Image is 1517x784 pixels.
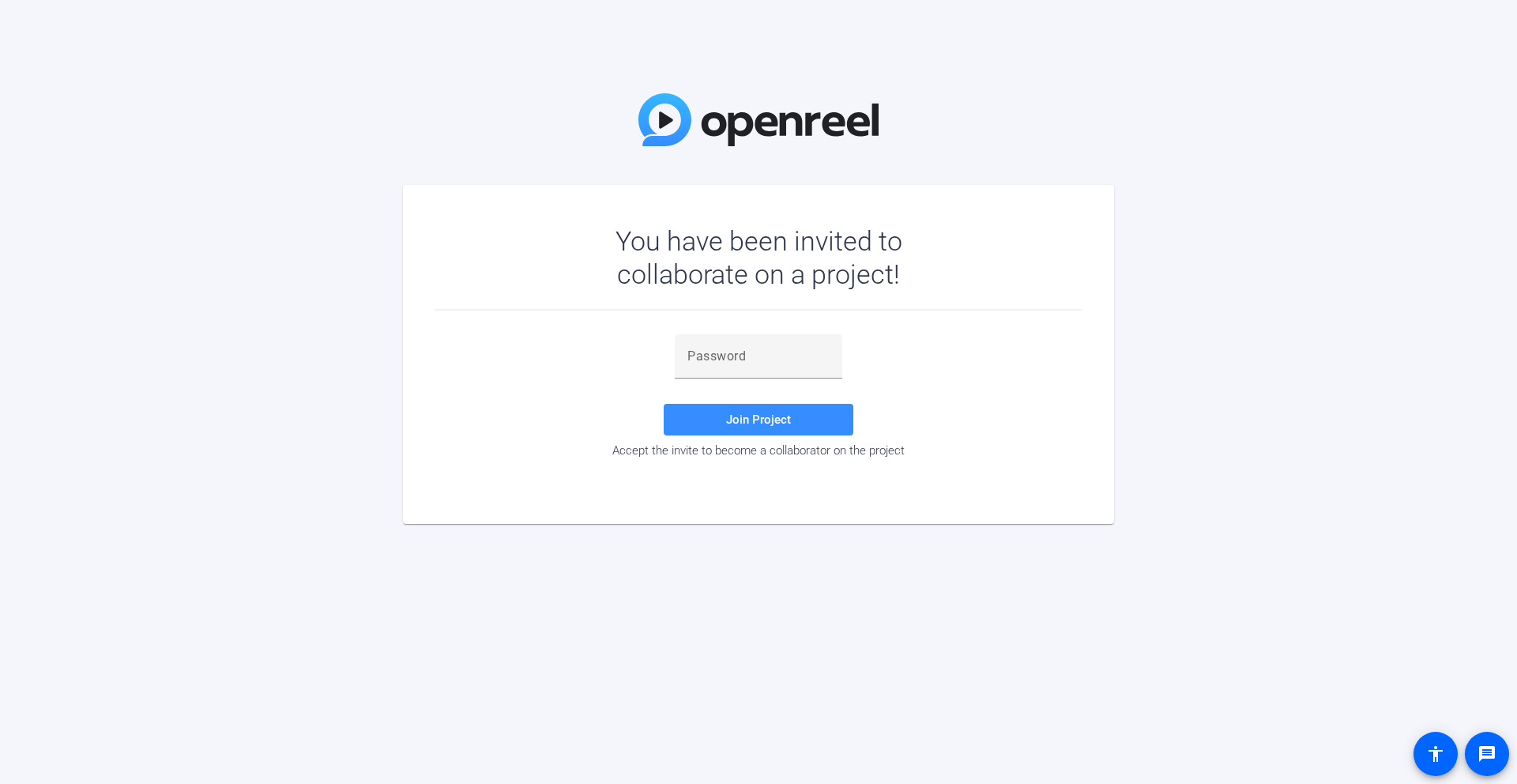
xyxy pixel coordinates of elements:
button: Join Project [664,404,853,435]
mat-icon: message [1477,744,1496,763]
span: Join Project [726,413,791,427]
div: You have been invited to collaborate on a project! [570,224,948,291]
mat-icon: accessibility [1426,744,1445,763]
img: OpenReel Logo [638,93,879,146]
input: Password [687,347,830,366]
div: Accept the invite to become a collaborator on the project [435,443,1082,458]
